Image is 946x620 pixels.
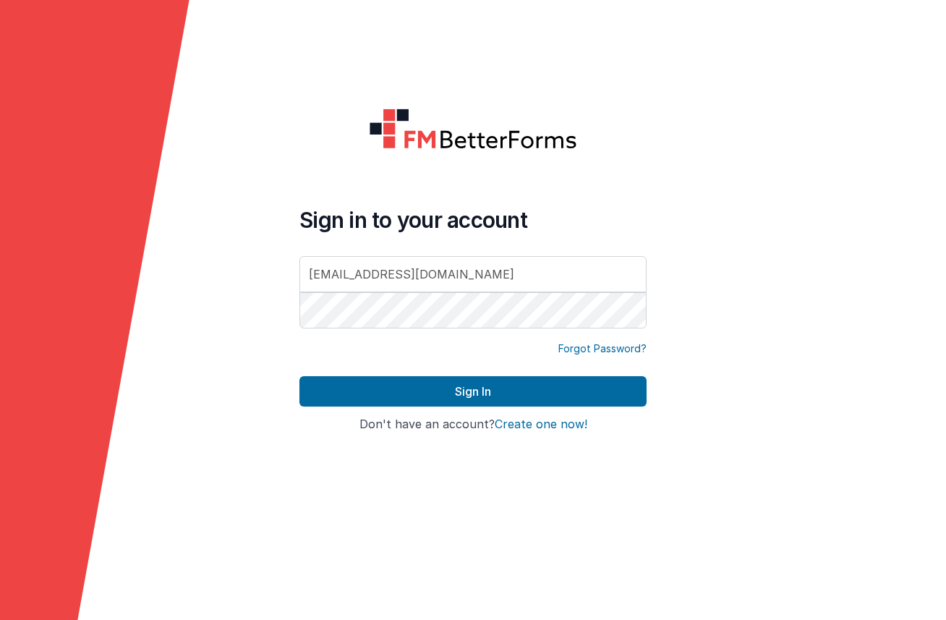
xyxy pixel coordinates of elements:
[299,376,647,407] button: Sign In
[299,256,647,292] input: Email Address
[495,418,587,431] button: Create one now!
[299,418,647,431] h4: Don't have an account?
[558,341,647,356] a: Forgot Password?
[299,207,647,233] h4: Sign in to your account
